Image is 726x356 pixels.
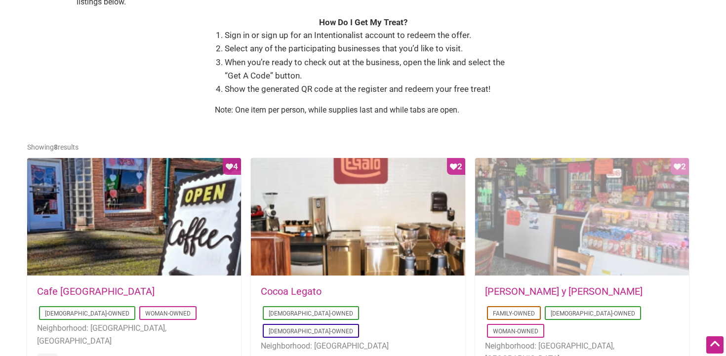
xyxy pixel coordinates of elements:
a: Cocoa Legato [261,285,322,297]
a: Woman-Owned [493,328,538,335]
li: Neighborhood: [GEOGRAPHIC_DATA] [261,340,455,353]
li: Show the generated QR code at the register and redeem your free treat! [225,82,511,96]
a: [DEMOGRAPHIC_DATA]-Owned [269,310,353,317]
span: Showing results [27,143,79,151]
a: Woman-Owned [145,310,191,317]
a: [DEMOGRAPHIC_DATA]-Owned [269,328,353,335]
li: When you’re ready to check out at the business, open the link and select the “Get A Code” button. [225,56,511,82]
a: [DEMOGRAPHIC_DATA]-Owned [45,310,129,317]
strong: How Do I Get My Treat? [319,17,407,27]
a: Family-Owned [493,310,535,317]
b: 8 [54,143,58,151]
p: Note: One item per person, while supplies last and while tabs are open. [215,104,511,117]
a: [PERSON_NAME] y [PERSON_NAME] [485,285,643,297]
a: Cafe [GEOGRAPHIC_DATA] [37,285,155,297]
li: Neighborhood: [GEOGRAPHIC_DATA], [GEOGRAPHIC_DATA] [37,322,231,347]
div: Scroll Back to Top [706,336,724,354]
li: Sign in or sign up for an Intentionalist account to redeem the offer. [225,29,511,42]
a: [DEMOGRAPHIC_DATA]-Owned [551,310,635,317]
li: Select any of the participating businesses that you’d like to visit. [225,42,511,55]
